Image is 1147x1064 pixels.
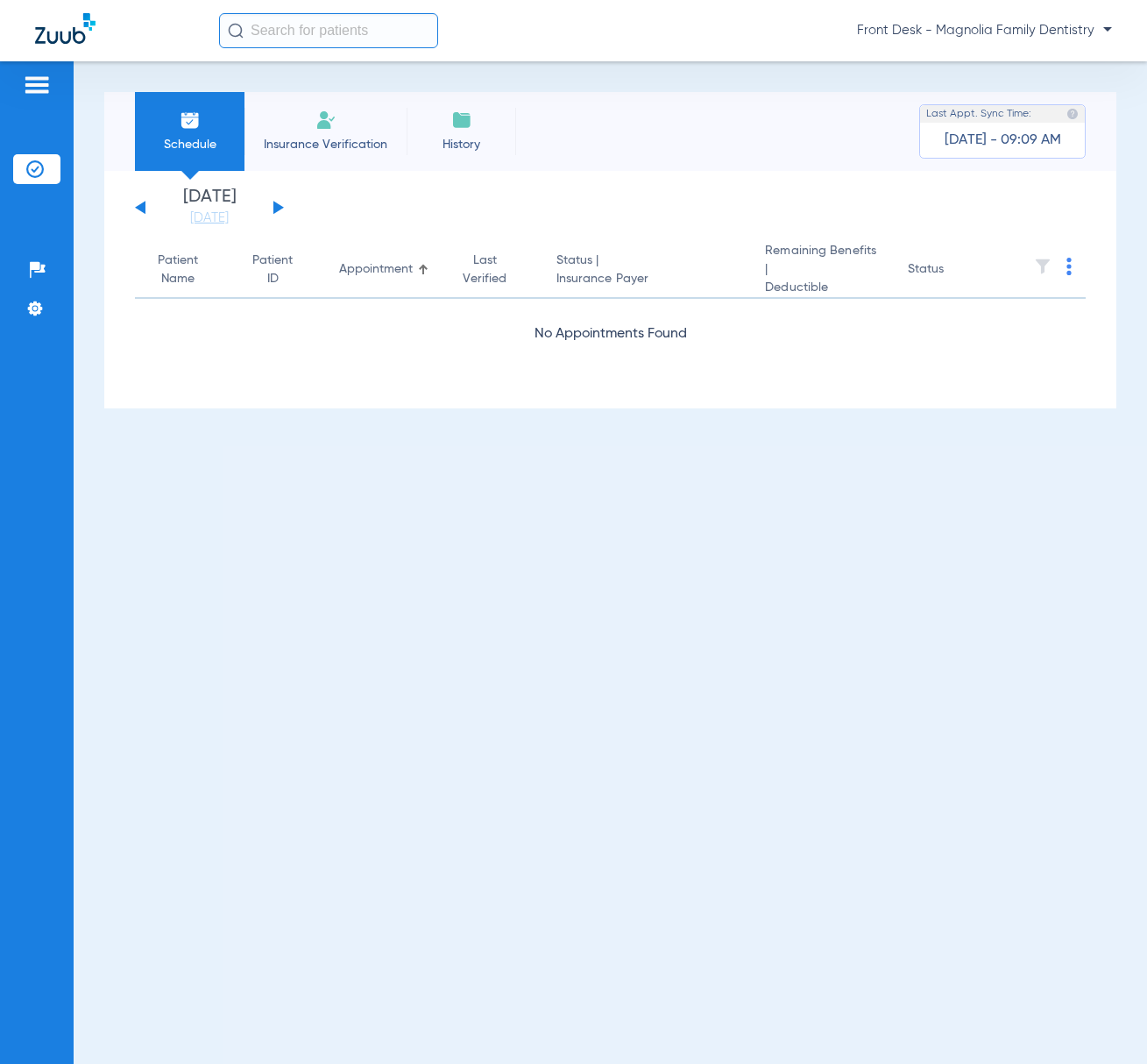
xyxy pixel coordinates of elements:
[258,136,393,153] span: Insurance Verification
[556,270,738,288] span: Insurance Payer
[35,13,96,44] img: Zuub Logo
[751,242,894,299] th: Remaining Benefits |
[1059,980,1147,1064] iframe: Chat Widget
[420,136,503,153] span: History
[894,242,1012,299] th: Status
[457,252,528,288] div: Last Verified
[135,323,1086,345] div: No Appointments Found
[148,136,231,153] span: Schedule
[315,110,336,131] img: Manual Insurance Verification
[765,279,880,297] span: Deductible
[228,23,244,39] img: Search Icon
[157,188,262,227] li: [DATE]
[926,105,1031,123] span: Last Appt. Sync Time:
[339,260,429,279] div: Appointment
[542,242,752,299] th: Status |
[1066,108,1079,120] img: last sync help info
[451,110,472,131] img: History
[339,260,413,279] div: Appointment
[180,110,201,131] img: Schedule
[219,13,438,48] input: Search for patients
[1066,258,1072,275] img: group-dot-blue.svg
[945,131,1061,149] span: [DATE] - 09:09 AM
[149,252,223,288] div: Patient Name
[149,252,207,288] div: Patient Name
[1034,258,1051,275] img: filter.svg
[457,252,513,288] div: Last Verified
[251,252,295,288] div: Patient ID
[251,252,311,288] div: Patient ID
[157,209,262,227] a: [DATE]
[23,74,51,96] img: hamburger-icon
[857,22,1112,39] span: Front Desk - Magnolia Family Dentistry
